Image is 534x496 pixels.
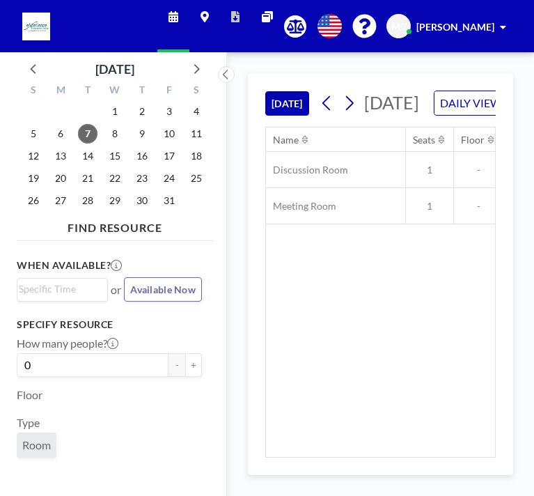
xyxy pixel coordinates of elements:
[273,134,299,146] div: Name
[182,82,210,100] div: S
[74,82,102,100] div: T
[461,134,485,146] div: Floor
[17,336,118,350] label: How many people?
[266,164,348,176] span: Discussion Room
[17,215,213,235] h4: FIND RESOURCE
[51,169,70,188] span: Monday, October 20, 2025
[391,20,407,33] span: MC
[105,191,125,210] span: Wednesday, October 29, 2025
[78,169,97,188] span: Tuesday, October 21, 2025
[364,92,419,113] span: [DATE]
[159,146,179,166] span: Friday, October 17, 2025
[132,191,152,210] span: Thursday, October 30, 2025
[128,82,155,100] div: T
[168,353,185,377] button: -
[111,283,121,297] span: or
[454,164,503,176] span: -
[51,146,70,166] span: Monday, October 13, 2025
[17,416,40,430] label: Type
[265,91,309,116] button: [DATE]
[132,169,152,188] span: Thursday, October 23, 2025
[132,124,152,144] span: Thursday, October 9, 2025
[51,191,70,210] span: Monday, October 27, 2025
[17,279,107,300] div: Search for option
[22,438,51,451] span: Room
[159,102,179,121] span: Friday, October 3, 2025
[187,102,206,121] span: Saturday, October 4, 2025
[105,124,125,144] span: Wednesday, October 8, 2025
[51,124,70,144] span: Monday, October 6, 2025
[187,146,206,166] span: Saturday, October 18, 2025
[78,124,97,144] span: Tuesday, October 7, 2025
[132,146,152,166] span: Thursday, October 16, 2025
[185,353,202,377] button: +
[130,284,196,295] span: Available Now
[105,102,125,121] span: Wednesday, October 1, 2025
[22,13,50,40] img: organization-logo
[24,146,43,166] span: Sunday, October 12, 2025
[47,82,74,100] div: M
[19,281,100,297] input: Search for option
[132,102,152,121] span: Thursday, October 2, 2025
[159,169,179,188] span: Friday, October 24, 2025
[266,200,336,212] span: Meeting Room
[437,94,504,112] span: DAILY VIEW
[159,124,179,144] span: Friday, October 10, 2025
[17,388,42,402] label: Floor
[95,59,134,79] div: [DATE]
[17,318,202,331] h3: Specify resource
[416,21,494,33] span: [PERSON_NAME]
[78,146,97,166] span: Tuesday, October 14, 2025
[187,169,206,188] span: Saturday, October 25, 2025
[105,146,125,166] span: Wednesday, October 15, 2025
[187,124,206,144] span: Saturday, October 11, 2025
[155,82,182,100] div: F
[24,124,43,144] span: Sunday, October 5, 2025
[20,82,47,100] div: S
[24,169,43,188] span: Sunday, October 19, 2025
[124,277,202,302] button: Available Now
[406,164,453,176] span: 1
[159,191,179,210] span: Friday, October 31, 2025
[24,191,43,210] span: Sunday, October 26, 2025
[102,82,129,100] div: W
[105,169,125,188] span: Wednesday, October 22, 2025
[454,200,503,212] span: -
[413,134,435,146] div: Seats
[406,200,453,212] span: 1
[78,191,97,210] span: Tuesday, October 28, 2025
